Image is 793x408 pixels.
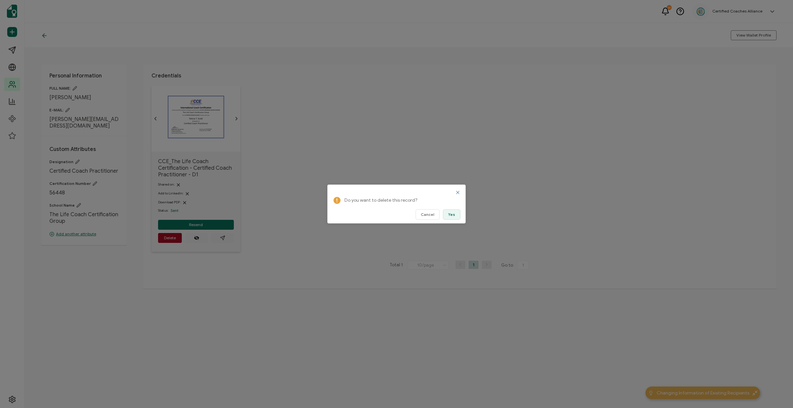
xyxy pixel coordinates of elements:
button: Cancel [416,209,440,220]
span: Cancel [421,213,434,217]
button: Yes [443,209,460,220]
span: Yes [448,213,455,217]
iframe: Chat Widget [760,376,793,408]
p: Do you want to delete this record? [344,196,456,204]
button: Close [455,190,460,195]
